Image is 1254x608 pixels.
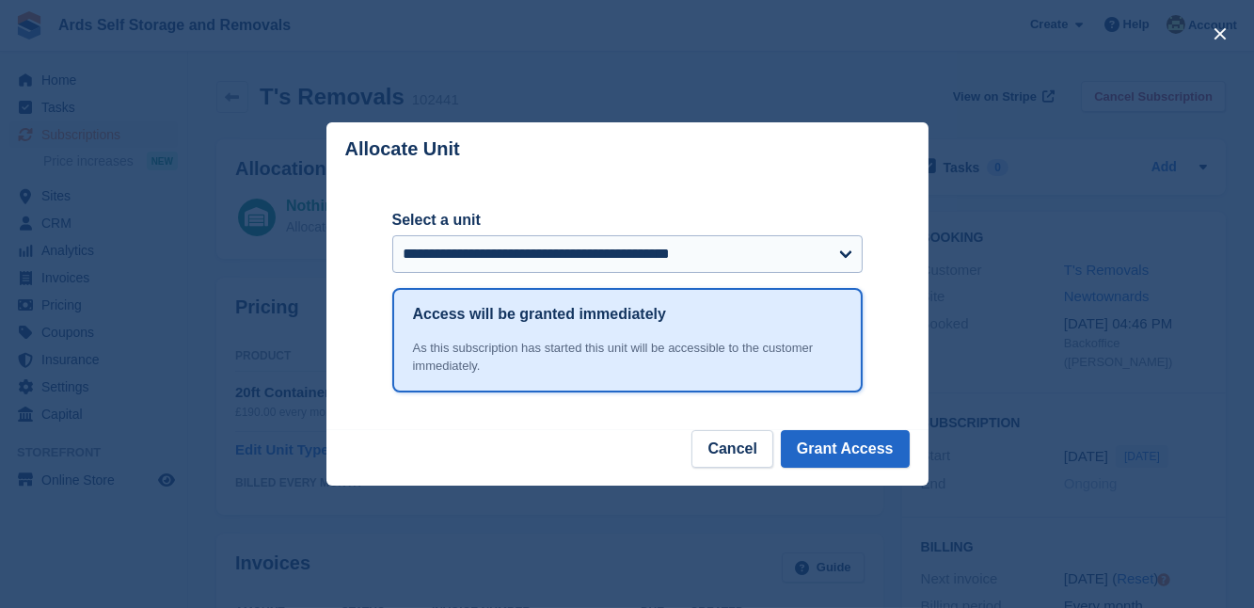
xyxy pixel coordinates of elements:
[413,303,666,326] h1: Access will be granted immediately
[691,430,772,468] button: Cancel
[1205,19,1235,49] button: close
[345,138,460,160] p: Allocate Unit
[392,209,863,232] label: Select a unit
[413,339,842,376] div: As this subscription has started this unit will be accessible to the customer immediately.
[781,430,910,468] button: Grant Access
